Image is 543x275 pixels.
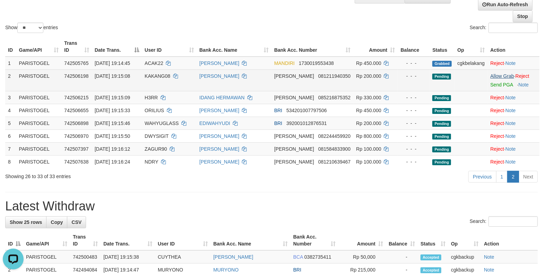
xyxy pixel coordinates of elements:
[506,60,516,66] a: Note
[211,231,290,250] th: Bank Acc. Name: activate to sort column ascending
[401,60,427,67] div: - - -
[432,108,451,114] span: Pending
[64,60,88,66] span: 742505765
[487,57,540,70] td: ·
[432,159,451,165] span: Pending
[487,91,540,104] td: ·
[490,73,514,79] a: Allow Grab
[386,250,418,264] td: -
[16,104,62,117] td: PARISTOGEL
[356,60,381,66] span: Rp 450.000
[299,60,334,66] span: Copy 1730019553438 to clipboard
[197,37,272,57] th: Bank Acc. Name: activate to sort column ascending
[23,231,70,250] th: Game/API: activate to sort column ascending
[430,37,455,57] th: Status
[401,133,427,140] div: - - -
[16,130,62,142] td: PARISTOGEL
[318,159,350,165] span: Copy 081210639467 to clipboard
[17,23,43,33] select: Showentries
[95,73,130,79] span: [DATE] 19:15:08
[354,37,398,57] th: Amount: activate to sort column ascending
[16,57,62,70] td: PARISTOGEL
[490,146,504,152] a: Reject
[506,95,516,100] a: Note
[484,254,494,260] a: Note
[487,155,540,168] td: ·
[274,95,314,100] span: [PERSON_NAME]
[64,108,88,113] span: 742506655
[200,120,230,126] a: EDIWAHYUDI
[145,159,158,165] span: NDRY
[507,171,519,183] a: 2
[338,231,386,250] th: Amount: activate to sort column ascending
[398,37,430,57] th: Balance
[487,69,540,91] td: ·
[5,170,221,180] div: Showing 26 to 33 of 33 entries
[5,142,16,155] td: 7
[448,250,481,264] td: cgkbackup
[5,91,16,104] td: 3
[200,133,239,139] a: [PERSON_NAME]
[490,120,504,126] a: Reject
[318,73,350,79] span: Copy 081211940350 to clipboard
[155,250,211,264] td: CUYTHEA
[481,231,538,250] th: Action
[490,108,504,113] a: Reject
[145,133,169,139] span: DWYSIGIT
[401,73,427,80] div: - - -
[455,57,487,70] td: cgkbelakang
[418,231,448,250] th: Status: activate to sort column ascending
[274,60,295,66] span: MANDIRI
[421,267,441,273] span: Accepted
[490,73,515,79] span: ·
[470,216,538,227] label: Search:
[5,104,16,117] td: 4
[356,95,381,100] span: Rp 330.000
[5,216,46,228] a: Show 25 rows
[46,216,67,228] a: Copy
[145,60,163,66] span: ACAK22
[490,133,504,139] a: Reject
[356,146,381,152] span: Rp 100.000
[401,120,427,127] div: - - -
[64,133,88,139] span: 742506970
[155,231,211,250] th: User ID: activate to sort column ascending
[200,95,245,100] a: IDANG HERMAWAN
[5,231,23,250] th: ID: activate to sort column descending
[95,108,130,113] span: [DATE] 19:15:33
[5,23,58,33] label: Show entries
[506,146,516,152] a: Note
[386,231,418,250] th: Balance: activate to sort column ascending
[145,146,167,152] span: ZAGUR90
[200,60,239,66] a: [PERSON_NAME]
[490,60,504,66] a: Reject
[5,69,16,91] td: 2
[432,74,451,80] span: Pending
[470,23,538,33] label: Search:
[432,61,452,67] span: Grabbed
[401,94,427,101] div: - - -
[213,267,239,273] a: MURYONO
[487,37,540,57] th: Action
[61,37,92,57] th: Trans ID: activate to sort column ascending
[274,108,282,113] span: BRI
[506,120,516,126] a: Note
[64,73,88,79] span: 742506198
[16,117,62,130] td: PARISTOGEL
[16,142,62,155] td: PARISTOGEL
[101,231,155,250] th: Date Trans.: activate to sort column ascending
[142,37,197,57] th: User ID: activate to sort column ascending
[506,108,516,113] a: Note
[95,133,130,139] span: [DATE] 19:15:50
[5,117,16,130] td: 5
[23,250,70,264] td: PARISTOGEL
[5,155,16,168] td: 8
[484,267,494,273] a: Note
[487,104,540,117] td: ·
[293,254,303,260] span: BCA
[455,37,487,57] th: Op: activate to sort column ascending
[5,130,16,142] td: 6
[64,95,88,100] span: 742506215
[200,146,239,152] a: [PERSON_NAME]
[95,60,130,66] span: [DATE] 19:14:45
